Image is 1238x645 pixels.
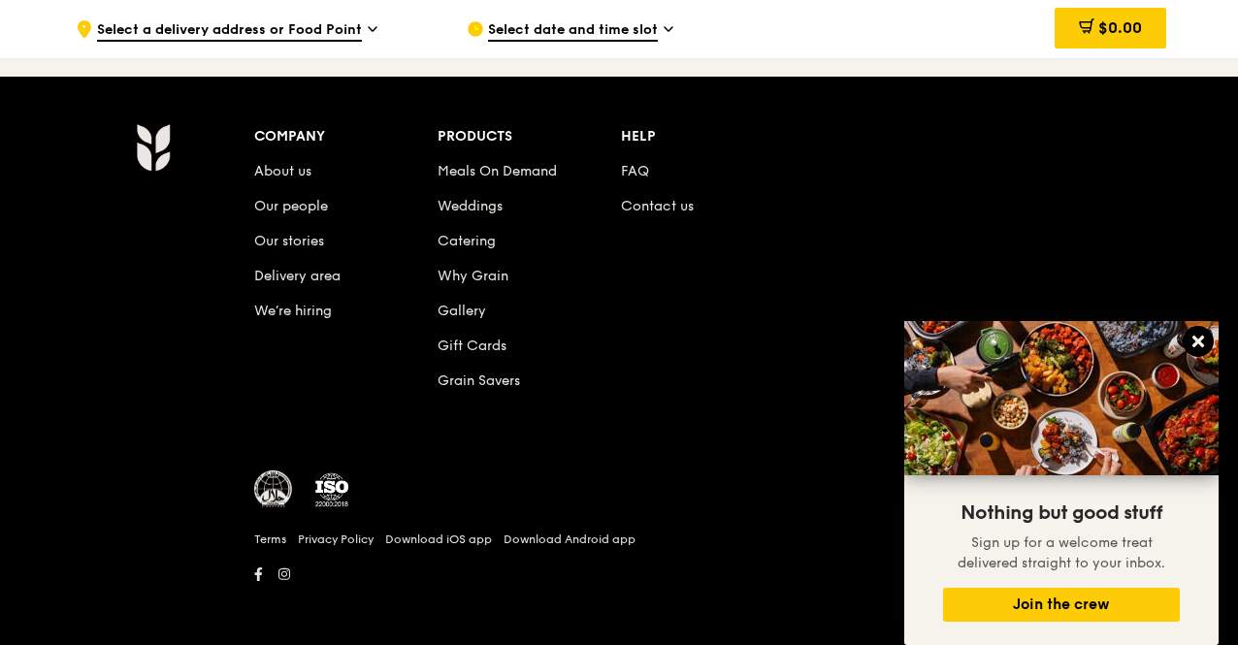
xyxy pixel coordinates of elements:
span: Sign up for a welcome treat delivered straight to your inbox. [958,534,1165,571]
button: Join the crew [943,588,1180,622]
a: Our stories [254,233,324,249]
a: Catering [438,233,496,249]
a: Weddings [438,198,503,214]
a: About us [254,163,311,179]
a: Download iOS app [385,532,492,547]
span: Nothing but good stuff [961,501,1162,525]
span: Select a delivery address or Food Point [97,20,362,42]
a: Contact us [621,198,694,214]
div: Products [438,123,621,150]
a: We’re hiring [254,303,332,319]
a: Terms [254,532,286,547]
button: Close [1183,326,1214,357]
span: Select date and time slot [488,20,658,42]
img: MUIS Halal Certified [254,470,293,509]
h6: Revision [60,588,1178,603]
a: Meals On Demand [438,163,557,179]
a: Why Grain [438,268,508,284]
a: Download Android app [504,532,635,547]
a: Grain Savers [438,372,520,389]
a: Privacy Policy [298,532,374,547]
img: DSC07876-Edit02-Large.jpeg [904,321,1219,475]
a: Gift Cards [438,338,506,354]
div: Company [254,123,438,150]
a: Our people [254,198,328,214]
span: $0.00 [1098,18,1142,37]
a: FAQ [621,163,649,179]
a: Delivery area [254,268,341,284]
img: Grain [136,123,170,172]
a: Gallery [438,303,486,319]
img: ISO Certified [312,470,351,509]
div: Help [621,123,804,150]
